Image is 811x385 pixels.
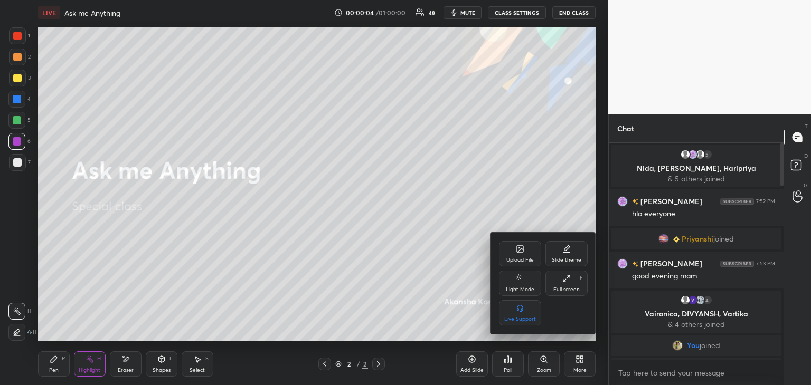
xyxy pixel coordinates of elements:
div: Full screen [553,287,580,292]
div: Upload File [506,257,534,263]
div: Light Mode [506,287,534,292]
div: Slide theme [552,257,581,263]
div: F [580,275,583,281]
div: Live Support [504,316,536,322]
